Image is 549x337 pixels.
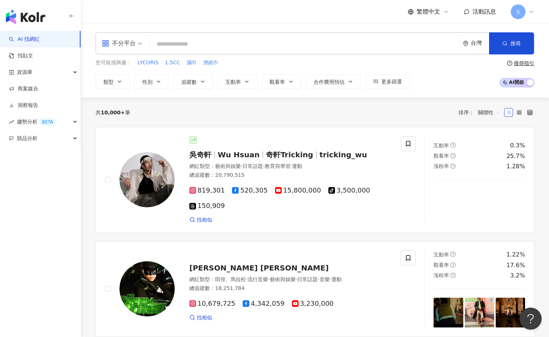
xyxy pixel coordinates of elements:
[96,110,130,115] div: 共 筆
[96,74,130,89] button: 類型
[270,79,285,85] span: 觀看率
[296,276,297,282] span: ·
[417,8,440,16] span: 繁體中文
[489,32,534,54] button: 搜尋
[510,141,525,150] div: 0.3%
[120,261,175,316] img: KOL Avatar
[246,276,247,282] span: ·
[320,150,367,159] span: tricking_wu
[189,300,235,308] span: 10,679,725
[478,107,500,118] span: 關聯性
[241,163,242,169] span: ·
[142,79,153,85] span: 性別
[450,164,456,169] span: question-circle
[450,143,456,148] span: question-circle
[450,252,456,257] span: question-circle
[189,285,392,292] div: 總追蹤數 ： 18,251,784
[290,163,292,169] span: ·
[189,187,225,194] span: 819,301
[331,276,342,282] span: 運動
[450,273,456,278] span: question-circle
[506,251,525,259] div: 1.22%
[215,163,241,169] span: 藝術與娛樂
[96,127,534,233] a: KOL Avatar吳奇軒Wu Hsuan奇軒Trickingtricking_wu網紅類型：藝術與娛樂·日常話題·教育與學習·運動總追蹤數：20,790,515819,301520,30515...
[189,263,329,272] span: [PERSON_NAME] [PERSON_NAME]
[434,272,449,278] span: 漲粉率
[463,41,468,46] span: environment
[6,10,45,24] img: logo
[328,187,370,194] span: 3,500,000
[186,59,197,67] button: 濕巾
[102,40,109,47] span: appstore
[262,74,302,89] button: 觀看率
[197,216,212,224] span: 找相似
[320,276,330,282] span: 音樂
[181,79,197,85] span: 追蹤數
[197,314,212,322] span: 找相似
[434,252,449,258] span: 互動率
[471,40,489,46] div: 台灣
[17,130,38,147] span: 競品分析
[263,163,264,169] span: ·
[510,272,525,280] div: 3.2%
[189,276,392,283] div: 網紅類型 ：
[138,59,158,67] span: LYCORIS
[496,189,525,218] img: post-image
[215,276,246,282] span: 田徑、馬拉松
[189,202,225,210] span: 150,909
[174,74,213,89] button: 追蹤數
[517,8,520,16] span: S
[473,8,496,15] span: 活動訊息
[266,150,313,159] span: 奇軒Tricking
[225,79,241,85] span: 互動率
[96,241,534,336] a: KOL Avatar[PERSON_NAME] [PERSON_NAME]網紅類型：田徑、馬拉松·流行音樂·藝術與娛樂·日常話題·音樂·運動總追蹤數：18,251,78410,679,7254,...
[96,59,132,67] span: 您可能感興趣：
[189,163,392,170] div: 網紅類型 ：
[102,37,136,49] div: 不分平台
[165,59,180,67] span: 1.5CC
[292,163,302,169] span: 運動
[506,152,525,160] div: 25.7%
[330,276,331,282] span: ·
[137,59,159,67] button: LYCORIS
[164,59,181,67] button: 1.5CC
[39,118,56,126] div: BETA
[189,172,392,179] div: 總追蹤數 ： 20,790,515
[203,59,219,67] button: 溼紙巾
[450,262,456,268] span: question-circle
[268,276,270,282] span: ·
[203,59,218,67] span: 溼紙巾
[9,102,38,109] a: 洞察報告
[507,61,512,66] span: question-circle
[434,153,449,159] span: 觀看率
[265,163,290,169] span: 教育與學習
[120,152,175,207] img: KOL Avatar
[103,79,114,85] span: 類型
[366,74,410,89] button: 更多篩選
[506,261,525,269] div: 17.6%
[189,314,212,322] a: 找相似
[520,308,542,330] iframe: Help Scout Beacon - Open
[450,153,456,158] span: question-circle
[434,189,463,218] img: post-image
[318,276,319,282] span: ·
[434,262,449,268] span: 觀看率
[297,276,318,282] span: 日常話題
[496,298,525,327] img: post-image
[9,85,38,93] a: 商案媒合
[135,74,169,89] button: 性別
[292,300,334,308] span: 3,230,000
[9,119,14,125] span: rise
[218,74,257,89] button: 互動率
[465,189,494,218] img: post-image
[506,162,525,171] div: 1.28%
[434,298,463,327] img: post-image
[232,187,267,194] span: 520,305
[510,40,521,46] span: 搜尋
[306,74,361,89] button: 合作費用預估
[247,276,268,282] span: 流行音樂
[314,79,345,85] span: 合作費用預估
[9,36,40,43] a: searchAI 找網紅
[189,150,211,159] span: 吳奇軒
